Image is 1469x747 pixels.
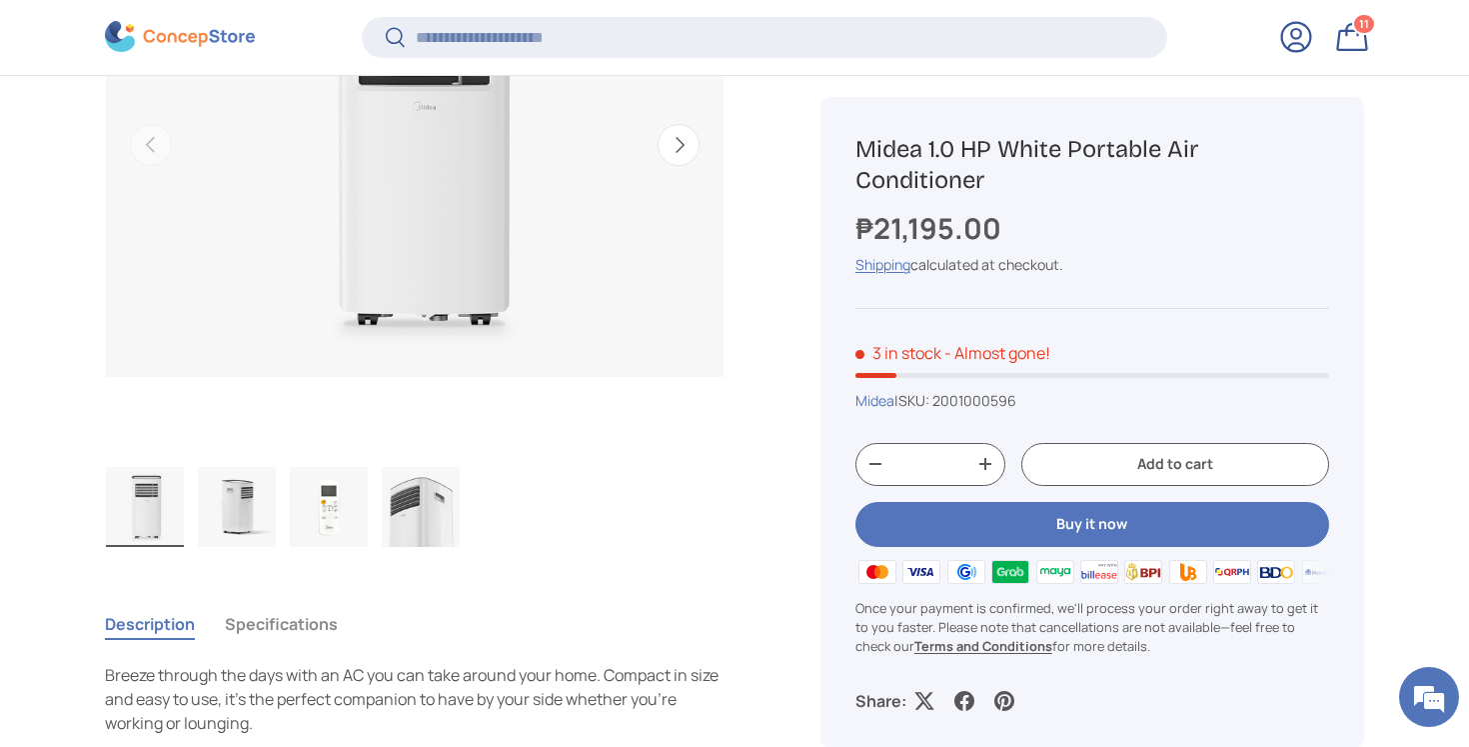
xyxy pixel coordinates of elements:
[898,391,929,410] span: SKU:
[106,467,184,547] img: midea easy to install portable air conditioner withwireless remote controller for sale in philipp...
[105,663,725,735] p: Breeze through the days with an AC you can take around your home. Compact in size and easy to use...
[1359,17,1369,32] span: 11
[225,601,338,647] button: Specifications
[899,557,943,587] img: visa
[914,638,1052,656] a: Terms and Conditions
[198,467,276,547] img: midea portable air conditioner with omni directional wheels
[1077,557,1121,587] img: billease
[855,342,941,364] span: 3 in stock
[855,557,899,587] img: master
[1121,557,1165,587] img: bpi
[290,467,368,547] img: wireless remote control for midea portable air conditioner
[855,391,894,410] a: Midea
[1210,557,1254,587] img: qrph
[105,22,255,53] img: ConcepStore
[944,557,988,587] img: gcash
[855,689,906,713] p: Share:
[1021,443,1329,486] button: Add to cart
[855,256,910,275] a: Shipping
[1032,557,1076,587] img: maya
[855,209,1006,248] strong: ₱21,195.00
[855,134,1329,196] h1: Midea 1.0 HP White Portable Air Conditioner
[932,391,1016,410] span: 2001000596
[855,255,1329,276] div: calculated at checkout.
[382,467,460,547] img: easy to install portable air conditioner philippines midea white
[1254,557,1298,587] img: bdo
[105,601,195,647] button: Description
[855,599,1329,657] p: Once your payment is confirmed, we'll process your order right away to get it to you faster. Plea...
[1165,557,1209,587] img: ubp
[944,342,1050,364] p: - Almost gone!
[988,557,1032,587] img: grabpay
[894,391,1016,410] span: |
[855,502,1329,547] button: Buy it now
[1299,557,1343,587] img: metrobank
